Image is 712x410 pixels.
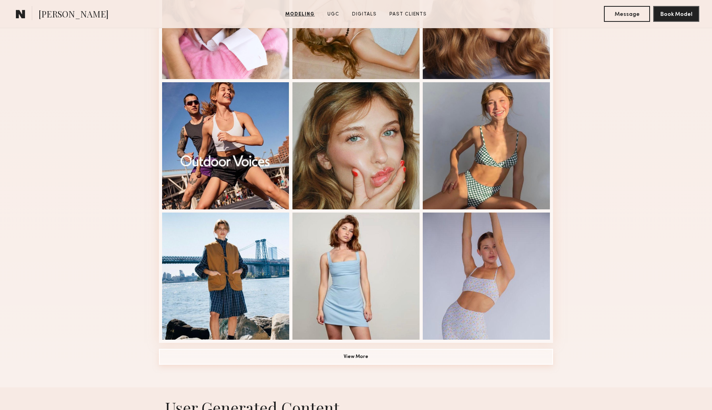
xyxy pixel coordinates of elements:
a: UGC [324,11,342,18]
a: Modeling [282,11,318,18]
a: Digitals [349,11,380,18]
button: View More [159,349,553,365]
span: [PERSON_NAME] [39,8,108,22]
a: Book Model [653,10,699,17]
button: Message [604,6,650,22]
a: Past Clients [386,11,430,18]
button: Book Model [653,6,699,22]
